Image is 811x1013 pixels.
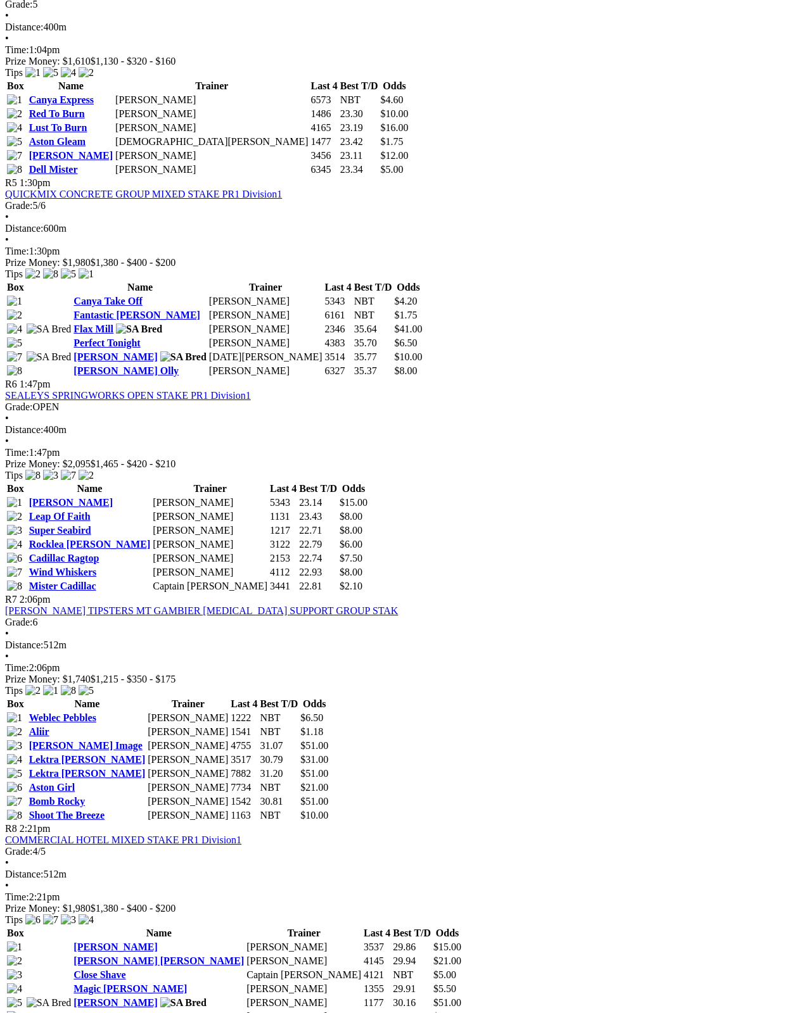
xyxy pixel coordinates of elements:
[310,135,338,148] td: 1477
[7,553,22,564] img: 6
[61,470,76,481] img: 7
[29,136,86,147] a: Aston Gleam
[5,617,33,627] span: Grade:
[5,390,251,401] a: SEALEYS SPRINGWORKS OPEN STAKE PR1 Division1
[300,726,323,737] span: $1.18
[269,524,297,537] td: 1217
[5,891,29,902] span: Time:
[7,698,24,709] span: Box
[354,295,393,308] td: NBT
[7,928,24,938] span: Box
[208,351,323,363] td: [DATE][PERSON_NAME]
[7,969,22,981] img: 3
[73,955,244,966] a: [PERSON_NAME] [PERSON_NAME]
[152,496,268,509] td: [PERSON_NAME]
[61,268,76,280] img: 5
[115,80,309,92] th: Trainer
[29,740,143,751] a: [PERSON_NAME] Image
[5,846,806,857] div: 4/5
[79,268,94,280] img: 1
[300,698,329,710] th: Odds
[5,639,806,651] div: 512m
[340,108,379,120] td: 23.30
[363,941,391,953] td: 3537
[5,67,23,78] span: Tips
[269,580,297,593] td: 3441
[324,351,352,363] td: 3514
[230,753,258,766] td: 3517
[29,525,91,536] a: Super Seabird
[300,712,323,723] span: $6.50
[5,891,806,903] div: 2:21pm
[115,108,309,120] td: [PERSON_NAME]
[381,164,404,175] span: $5.00
[433,927,462,940] th: Odds
[29,810,105,821] a: Shoot The Breeze
[147,753,229,766] td: [PERSON_NAME]
[5,639,43,650] span: Distance:
[5,223,806,234] div: 600m
[73,983,187,994] a: Magic [PERSON_NAME]
[5,436,9,446] span: •
[5,914,23,925] span: Tips
[5,605,398,616] a: [PERSON_NAME] TIPSTERS MT GAMBIER [MEDICAL_DATA] SUPPORT GROUP STAK
[29,754,146,765] a: Lektra [PERSON_NAME]
[324,295,352,308] td: 5343
[230,712,258,724] td: 1222
[152,552,268,565] td: [PERSON_NAME]
[43,914,58,926] img: 7
[300,810,328,821] span: $10.00
[29,497,113,508] a: [PERSON_NAME]
[115,135,309,148] td: [DEMOGRAPHIC_DATA][PERSON_NAME]
[115,149,309,162] td: [PERSON_NAME]
[260,726,299,738] td: NBT
[115,94,309,106] td: [PERSON_NAME]
[230,767,258,780] td: 7882
[310,122,338,134] td: 4165
[339,482,368,495] th: Odds
[380,80,409,92] th: Odds
[25,268,41,280] img: 2
[147,698,229,710] th: Trainer
[7,324,22,335] img: 4
[246,955,362,967] td: [PERSON_NAME]
[5,189,282,199] a: QUICKMIX CONCRETE GROUP MIXED STAKE PR1 Division1
[73,941,157,952] a: [PERSON_NAME]
[20,177,51,188] span: 1:30pm
[5,651,9,662] span: •
[340,80,379,92] th: Best T/D
[7,150,22,161] img: 7
[5,834,241,845] a: COMMERCIAL HOTEL MIXED STAKE PR1 Division1
[310,163,338,176] td: 6345
[230,698,258,710] th: Last 4
[7,282,24,293] span: Box
[5,401,33,412] span: Grade:
[91,458,176,469] span: $1,465 - $420 - $210
[340,567,362,577] span: $8.00
[29,712,96,723] a: Weblec Pebbles
[5,424,43,435] span: Distance:
[7,525,22,536] img: 3
[73,324,113,334] a: Flax Mill
[5,594,17,605] span: R7
[5,10,9,21] span: •
[73,281,207,294] th: Name
[61,67,76,79] img: 4
[5,200,806,211] div: 5/6
[298,524,338,537] td: 22.71
[73,365,179,376] a: [PERSON_NAME] Olly
[61,685,76,696] img: 8
[5,458,806,470] div: Prize Money: $2,095
[152,482,268,495] th: Trainer
[73,969,125,980] a: Close Shave
[29,726,49,737] a: Aliir
[230,781,258,794] td: 7734
[298,482,338,495] th: Best T/D
[29,482,151,495] th: Name
[298,580,338,593] td: 22.81
[147,712,229,724] td: [PERSON_NAME]
[29,782,75,793] a: Aston Girl
[7,80,24,91] span: Box
[7,108,22,120] img: 2
[29,94,94,105] a: Canya Express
